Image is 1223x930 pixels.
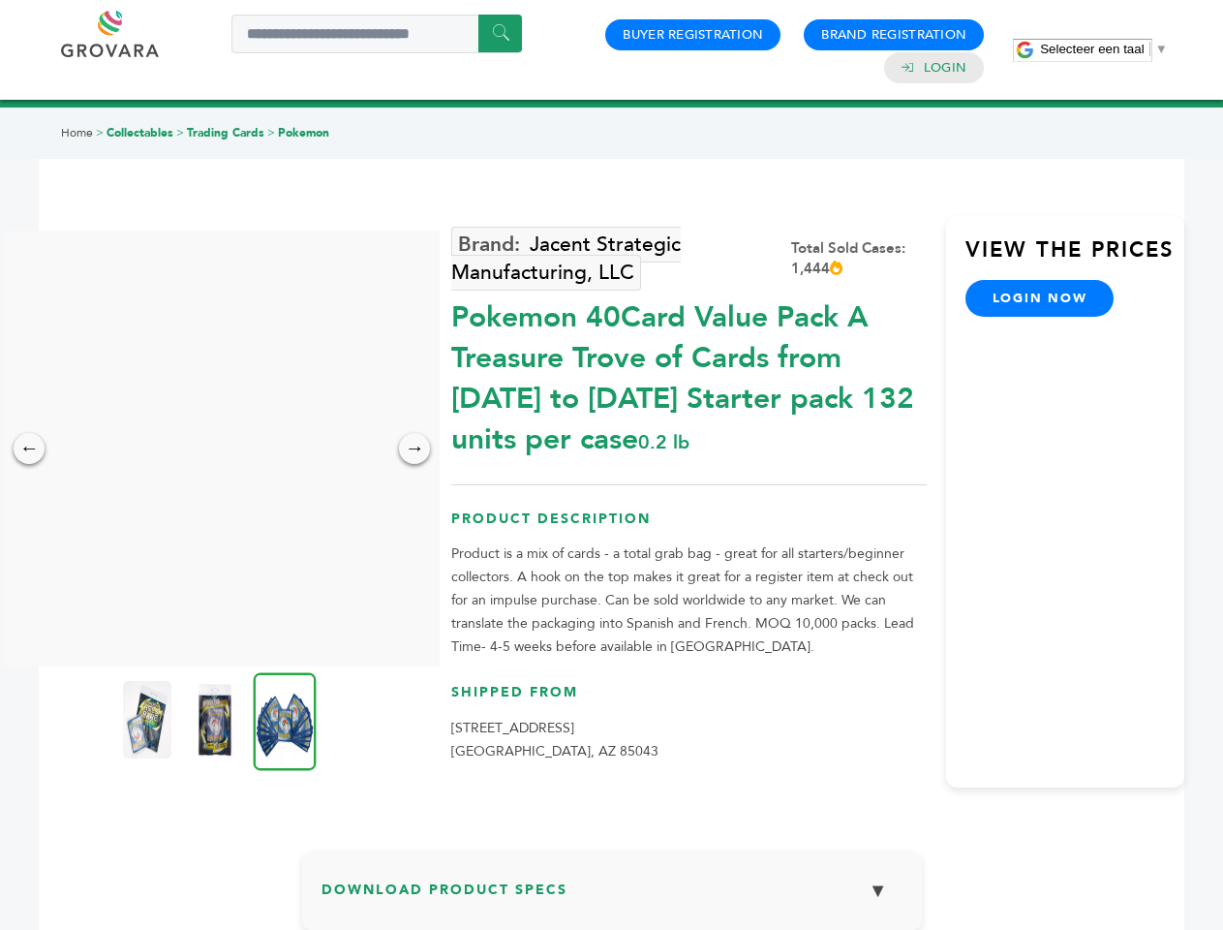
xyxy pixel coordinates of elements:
[267,125,275,140] span: >
[791,238,927,279] div: Total Sold Cases: 1,444
[638,429,689,455] span: 0.2 lb
[107,125,173,140] a: Collectables
[278,125,329,140] a: Pokemon
[854,870,902,912] button: ▼
[1040,42,1144,56] span: Selecteer een taal
[399,433,430,464] div: →
[451,510,927,543] h3: Product Description
[821,26,966,44] a: Brand Registration
[96,125,104,140] span: >
[451,288,927,460] div: Pokemon 40Card Value Pack A Treasure Trove of Cards from [DATE] to [DATE] Starter pack 132 units ...
[176,125,184,140] span: >
[231,15,522,53] input: Search a product or brand...
[61,125,93,140] a: Home
[14,433,45,464] div: ←
[924,59,966,77] a: Login
[123,681,171,759] img: Pokemon 40-Card Value Pack – A Treasure Trove of Cards from 1996 to 2024 - Starter pack! 132 unit...
[191,681,239,759] img: Pokemon 40-Card Value Pack – A Treasure Trove of Cards from 1996 to 2024 - Starter pack! 132 unit...
[965,235,1184,280] h3: View the Prices
[965,280,1115,317] a: login now
[451,542,927,659] p: Product is a mix of cards - a total grab bag - great for all starters/beginner collectors. A hook...
[1040,42,1168,56] a: Selecteer een taal​
[321,870,902,926] h3: Download Product Specs
[451,717,927,763] p: [STREET_ADDRESS] [GEOGRAPHIC_DATA], AZ 85043
[623,26,763,44] a: Buyer Registration
[187,125,264,140] a: Trading Cards
[1149,42,1150,56] span: ​
[254,672,317,770] img: Pokemon 40-Card Value Pack – A Treasure Trove of Cards from 1996 to 2024 - Starter pack! 132 unit...
[1155,42,1168,56] span: ▼
[451,227,681,291] a: Jacent Strategic Manufacturing, LLC
[451,683,927,717] h3: Shipped From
